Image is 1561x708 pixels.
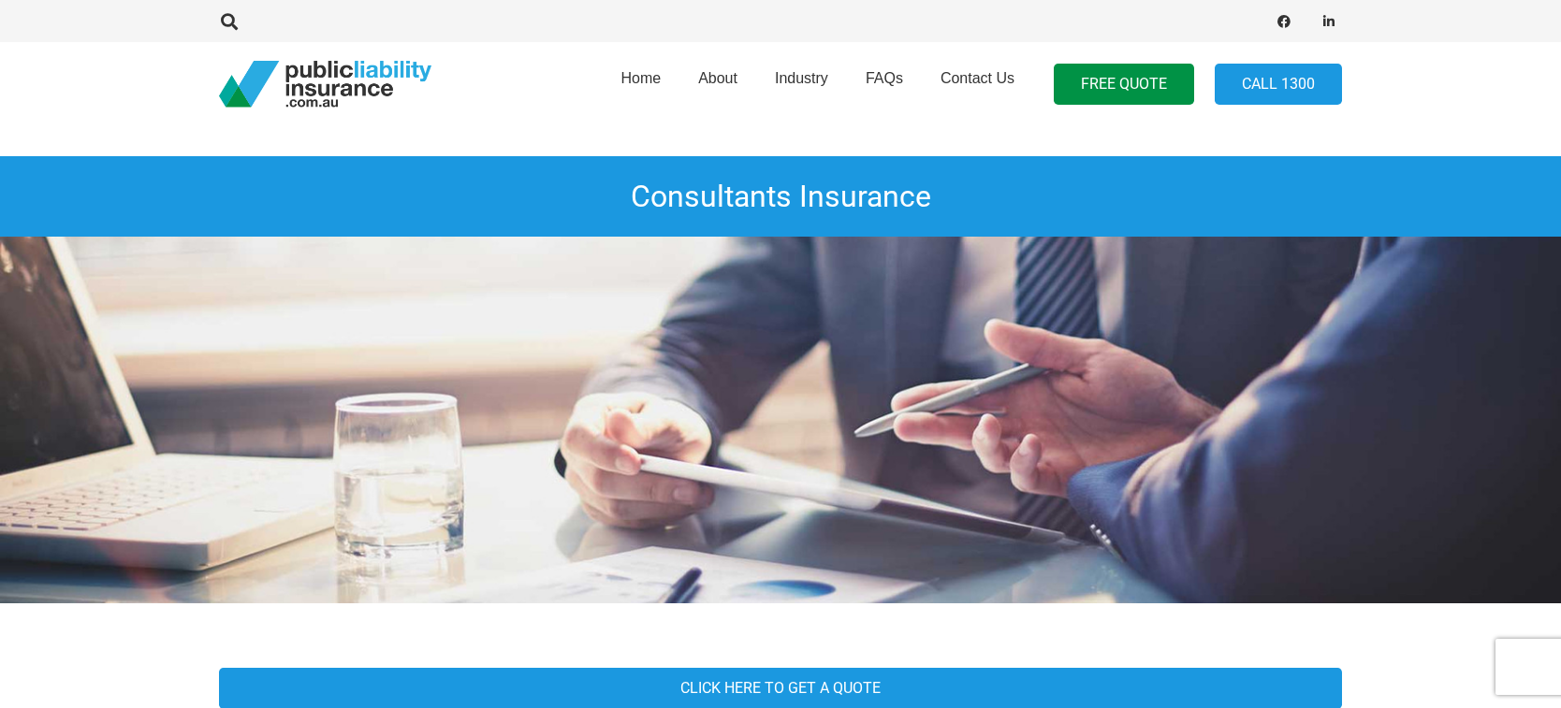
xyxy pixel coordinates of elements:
[756,36,847,132] a: Industry
[941,70,1014,86] span: Contact Us
[1054,64,1194,106] a: FREE QUOTE
[602,36,679,132] a: Home
[620,70,661,86] span: Home
[1271,8,1297,35] a: Facebook
[1215,64,1342,106] a: Call 1300
[679,36,756,132] a: About
[922,36,1033,132] a: Contact Us
[211,13,248,30] a: Search
[866,70,903,86] span: FAQs
[1316,8,1342,35] a: LinkedIn
[219,61,431,108] a: pli_logotransparent
[698,70,737,86] span: About
[847,36,922,132] a: FAQs
[775,70,828,86] span: Industry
